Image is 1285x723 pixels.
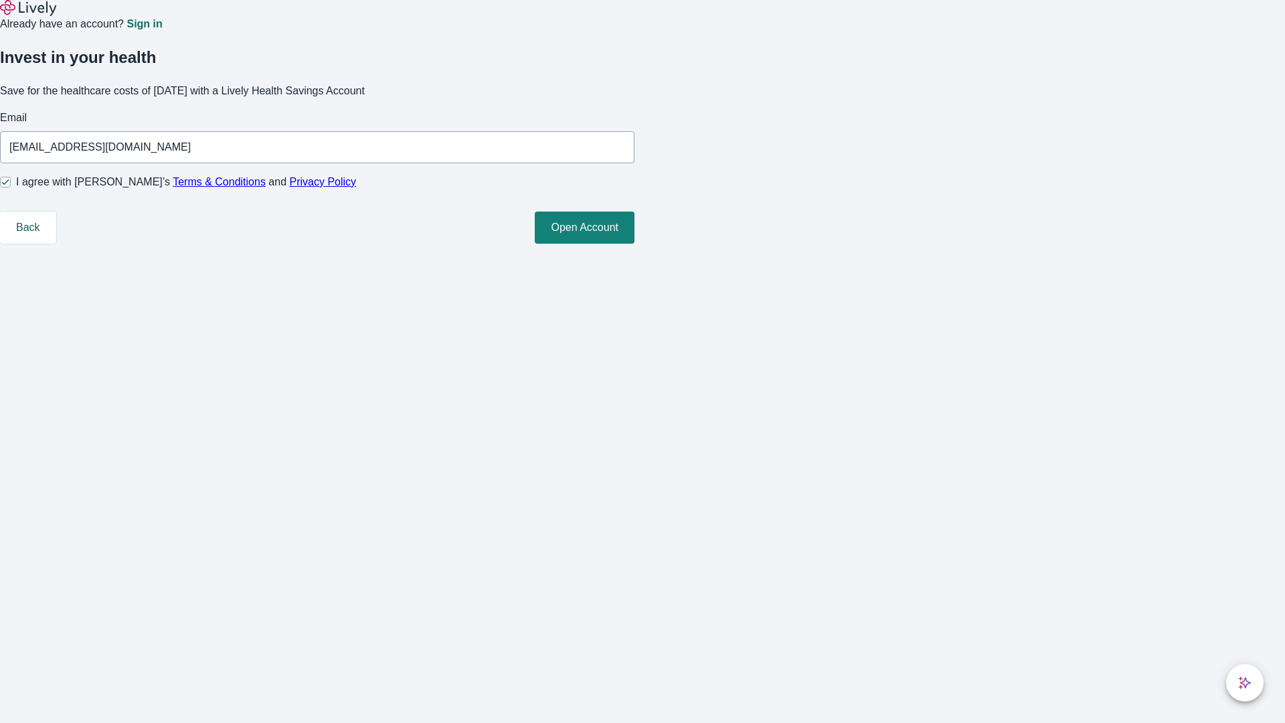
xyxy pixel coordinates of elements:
svg: Lively AI Assistant [1238,676,1252,690]
a: Privacy Policy [290,176,357,187]
button: Open Account [535,212,634,244]
span: I agree with [PERSON_NAME]’s and [16,174,356,190]
a: Terms & Conditions [173,176,266,187]
button: chat [1226,664,1264,702]
a: Sign in [126,19,162,29]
